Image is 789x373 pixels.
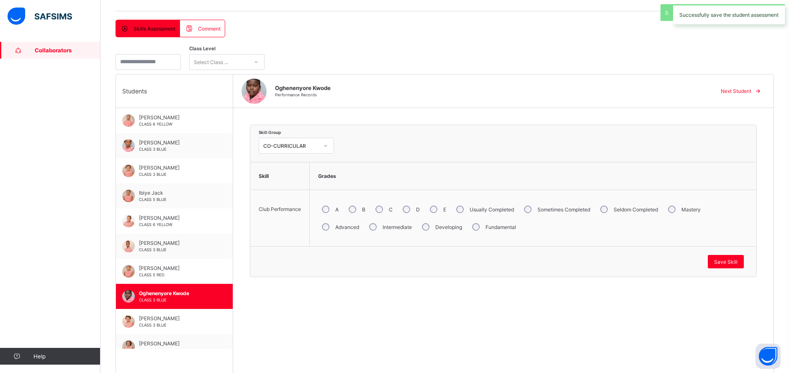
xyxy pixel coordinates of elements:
[139,265,214,271] span: [PERSON_NAME]
[470,206,514,213] label: Usually Completed
[139,215,214,221] span: [PERSON_NAME]
[443,206,446,213] label: E
[139,290,214,296] span: Oghenenyore Kwode
[139,247,167,252] span: CLASS 3 BLUE
[122,165,135,177] img: 175141.png
[139,197,167,202] span: CLASS 5 BLUE
[614,206,658,213] label: Seldom Completed
[8,8,72,25] img: safsims
[139,273,164,277] span: CLASS 5 RED
[314,167,752,185] div: Grades
[362,206,365,213] label: B
[139,315,214,322] span: [PERSON_NAME]
[383,224,412,230] label: Intermediate
[198,26,221,32] span: Comment
[389,206,393,213] label: C
[122,340,135,353] img: 52271.png
[139,222,172,227] span: CLASS 6 YELLOW
[335,206,339,213] label: A
[122,265,135,278] img: 32974.png
[122,215,135,227] img: 52241.png
[681,206,701,213] label: Mastery
[122,114,135,127] img: 50871.png
[537,206,590,213] label: Sometimes Completed
[33,353,100,360] span: Help
[122,240,135,252] img: CST07736.png
[139,165,214,171] span: [PERSON_NAME]
[139,147,167,152] span: CLASS 3 BLUE
[35,47,100,54] span: Collaborators
[122,315,135,328] img: 52451.png
[122,190,135,202] img: 74541.png
[714,259,738,265] span: Save Skill
[134,26,175,32] span: Skills Assessment
[139,323,167,327] span: CLASS 3 BLUE
[756,344,781,369] button: Open asap
[139,348,172,352] span: CLASS 6 YELLOW
[673,4,785,24] div: Successfully save the student assessment
[139,298,167,302] span: CLASS 3 BLUE
[139,340,214,347] span: [PERSON_NAME]
[194,54,228,70] div: Select Class ...
[139,122,172,126] span: CLASS 6 YELLOW
[139,190,214,196] span: Ibiye Jack
[721,88,751,94] span: Next Student
[139,114,214,121] span: [PERSON_NAME]
[259,206,301,212] span: Club Performance
[275,93,317,97] span: Performance Records
[435,224,462,230] label: Developing
[335,224,359,230] label: Advanced
[189,46,216,51] span: Class Level
[122,290,135,303] img: CST08923.png
[259,130,281,135] span: Skill Group
[263,143,319,149] div: CO-CURRICULAR
[122,139,135,152] img: CST08942.png
[139,172,167,177] span: CLASS 3 BLUE
[416,206,420,213] label: D
[139,240,214,246] span: [PERSON_NAME]
[139,139,214,146] span: [PERSON_NAME]
[486,224,516,230] label: Fundamental
[122,87,147,95] span: Students
[254,167,305,185] div: Skill
[275,85,706,91] span: Oghenenyore Kwode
